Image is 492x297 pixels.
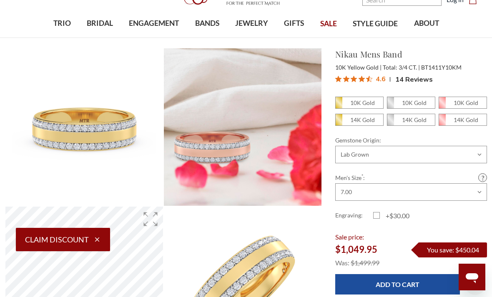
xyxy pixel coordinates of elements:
[387,114,435,125] span: 14K White Gold
[454,116,478,123] em: 14K Gold
[427,246,479,254] span: You save: $450.04
[439,114,487,125] span: 14K Rose Gold
[387,97,435,108] span: 10K White Gold
[336,97,383,108] span: 10K Yellow Gold
[454,99,478,106] em: 10K Gold
[290,37,298,38] button: submenu toggle
[121,10,187,37] a: ENGAGEMENT
[402,116,427,123] em: 14K Gold
[459,264,485,290] iframe: Button to launch messaging window
[87,18,113,29] span: BRIDAL
[395,73,433,85] span: 14 Reviews
[150,37,158,38] button: submenu toggle
[16,228,110,251] button: Claim Discount
[164,48,321,206] img: Photo of Nikau 3/4 ct tw. Lab Grown Diamond Mens Wedding Band 10K Yellow [BT1411YM]
[402,99,427,106] em: 10K Gold
[351,259,379,267] span: $1,499.99
[335,259,349,267] span: Was:
[58,37,66,38] button: submenu toggle
[95,37,104,38] button: submenu toggle
[373,211,411,221] label: +$30.00
[335,64,382,71] span: 10K Yellow Gold
[195,18,219,29] span: BANDS
[353,18,398,29] span: STYLE GUIDE
[227,10,276,37] a: JEWELRY
[439,97,487,108] span: 10K Rose Gold
[350,99,375,106] em: 10K Gold
[248,37,256,38] button: submenu toggle
[478,173,487,182] a: Size Guide
[5,48,163,206] img: Photo of Nikau 3/4 ct tw. Lab Grown Diamond Mens Wedding Band 10K Yellow [BT1411YM]
[335,48,487,60] h1: Nikau Mens Band
[336,114,383,125] span: 14K Yellow Gold
[335,173,487,182] label: Men's Size :
[45,10,78,37] a: TRIO
[376,73,386,84] span: 4.6
[320,18,337,29] span: SALE
[345,10,406,37] a: STYLE GUIDE
[383,64,420,71] span: Total: 3/4 CT.
[335,233,364,241] span: Sale price:
[187,10,227,37] a: BANDS
[335,211,373,221] label: Engraving:
[129,18,179,29] span: ENGAGEMENT
[350,116,375,123] em: 14K Gold
[312,10,345,37] a: SALE
[335,244,377,255] span: $1,049.95
[335,136,487,145] label: Gemstone Origin:
[335,73,433,85] button: Rated 4.6 out of 5 stars from 14 reviews. Jump to reviews.
[53,18,71,29] span: TRIO
[79,10,121,37] a: BRIDAL
[335,274,460,295] input: Add to Cart
[276,10,312,37] a: GIFTS
[421,64,462,71] span: BT1411Y10KM
[284,18,304,29] span: GIFTS
[235,18,268,29] span: JEWELRY
[203,37,211,38] button: submenu toggle
[138,207,163,232] div: Enter fullscreen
